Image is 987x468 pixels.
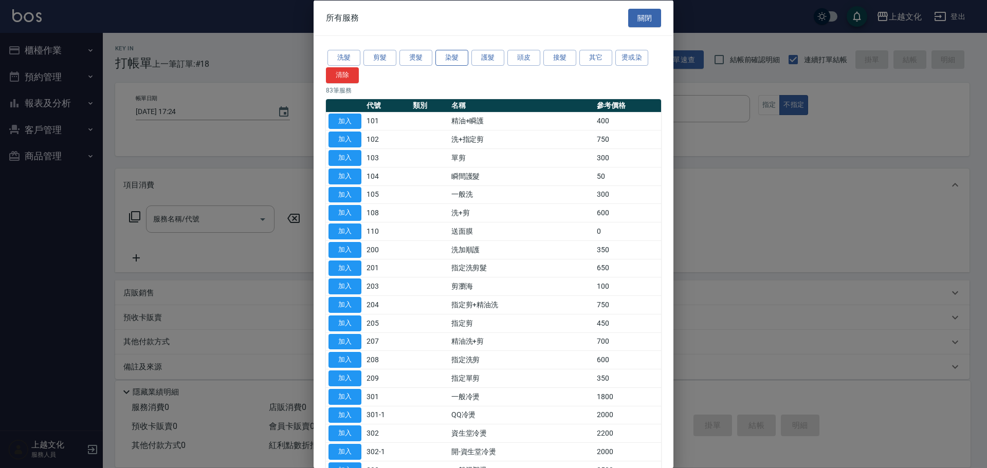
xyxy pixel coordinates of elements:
td: 200 [364,240,410,259]
td: 一般洗 [449,185,595,204]
td: 2000 [594,442,661,461]
td: 102 [364,130,410,148]
td: 301-1 [364,406,410,424]
button: 加入 [328,388,361,404]
td: 103 [364,148,410,167]
button: 加入 [328,113,361,129]
td: 450 [594,314,661,332]
button: 洗髮 [327,50,360,66]
button: 加入 [328,205,361,221]
button: 清除 [326,67,359,83]
td: 300 [594,185,661,204]
button: 剪髮 [363,50,396,66]
td: 0 [594,222,661,240]
td: QQ冷燙 [449,406,595,424]
td: 205 [364,314,410,332]
td: 101 [364,112,410,130]
td: 105 [364,185,410,204]
td: 洗+指定剪 [449,130,595,148]
td: 瞬間護髮 [449,167,595,185]
button: 加入 [328,278,361,294]
td: 2200 [594,424,661,442]
td: 302 [364,424,410,442]
td: 209 [364,369,410,387]
td: 104 [364,167,410,185]
button: 加入 [328,425,361,441]
td: 201 [364,259,410,277]
th: 代號 [364,99,410,112]
button: 頭皮 [507,50,540,66]
button: 加入 [328,223,361,239]
td: 資生堂冷燙 [449,424,595,442]
td: 600 [594,350,661,369]
button: 加入 [328,150,361,166]
td: 送面膜 [449,222,595,240]
button: 加入 [328,260,361,276]
td: 指定剪 [449,314,595,332]
button: 加入 [328,186,361,202]
td: 650 [594,259,661,277]
th: 類別 [410,99,449,112]
button: 加入 [328,370,361,386]
td: 洗加順護 [449,240,595,259]
th: 參考價格 [594,99,661,112]
td: 指定單剪 [449,369,595,387]
button: 其它 [579,50,612,66]
button: 加入 [328,297,361,313]
button: 加入 [328,333,361,349]
td: 指定洗剪 [449,350,595,369]
td: 208 [364,350,410,369]
td: 指定洗剪髮 [449,259,595,277]
td: 207 [364,332,410,351]
td: 302-1 [364,442,410,461]
button: 關閉 [628,8,661,27]
button: 加入 [328,132,361,147]
p: 83 筆服務 [326,85,661,95]
td: 剪瀏海 [449,277,595,295]
td: 350 [594,369,661,387]
span: 所有服務 [326,12,359,23]
td: 301 [364,387,410,406]
td: 750 [594,295,661,314]
td: 2000 [594,406,661,424]
button: 燙髮 [399,50,432,66]
button: 染髮 [435,50,468,66]
td: 600 [594,203,661,222]
td: 700 [594,332,661,351]
td: 洗+剪 [449,203,595,222]
td: 50 [594,167,661,185]
td: 110 [364,222,410,240]
button: 加入 [328,352,361,368]
button: 加入 [328,241,361,257]
td: 350 [594,240,661,259]
button: 護髮 [471,50,504,66]
button: 燙或染 [615,50,648,66]
td: 精油洗+剪 [449,332,595,351]
td: 203 [364,277,410,295]
td: 一般冷燙 [449,387,595,406]
td: 300 [594,148,661,167]
td: 400 [594,112,661,130]
td: 單剪 [449,148,595,167]
button: 加入 [328,444,361,460]
td: 750 [594,130,661,148]
th: 名稱 [449,99,595,112]
td: 100 [594,277,661,295]
td: 開-資生堂冷燙 [449,442,595,461]
td: 1800 [594,387,661,406]
td: 指定剪+精油洗 [449,295,595,314]
td: 108 [364,203,410,222]
td: 204 [364,295,410,314]
button: 加入 [328,407,361,423]
button: 加入 [328,315,361,331]
button: 接髮 [543,50,576,66]
td: 精油+瞬護 [449,112,595,130]
button: 加入 [328,168,361,184]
